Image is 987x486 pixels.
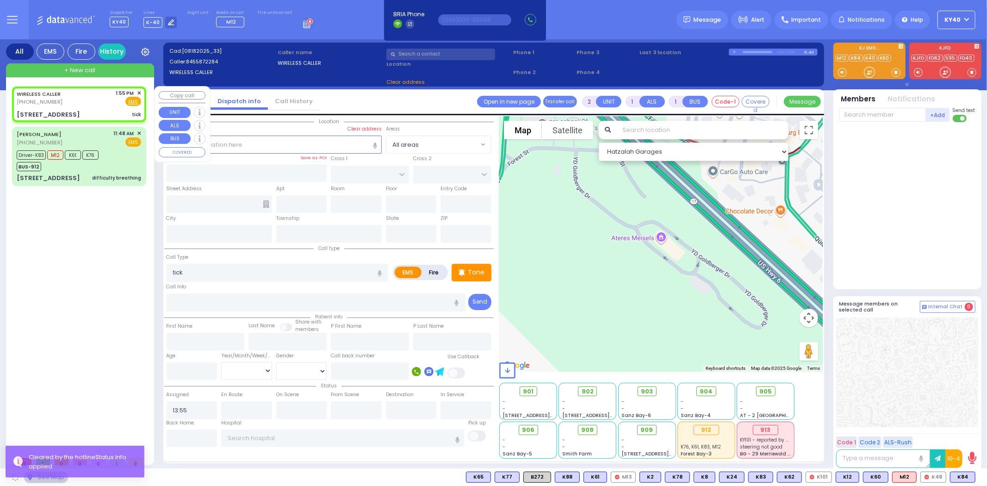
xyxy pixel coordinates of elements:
span: 8455872284 [186,58,218,65]
span: Send text [953,107,975,114]
input: Search hospital [221,430,464,447]
button: Send [468,294,491,310]
span: - [562,436,565,443]
button: Drag Pegman onto the map to open Street View [800,342,818,361]
button: 10-4 [945,449,962,468]
label: Apt [276,185,285,193]
span: K-40 [143,17,162,28]
span: - [681,405,683,412]
label: City [167,215,176,222]
label: Location [386,60,510,68]
span: - [503,398,506,405]
button: Code 2 [858,436,881,448]
span: Message [694,15,721,25]
label: Areas [386,125,400,133]
div: K48 [920,472,946,483]
input: (000)000-00000 [438,14,511,25]
span: EMS [125,137,141,147]
span: Internal Chat [929,304,963,310]
img: comment-alt.png [922,305,927,310]
div: K101 [806,472,832,483]
span: All areas [386,136,478,153]
label: In Service [441,391,464,399]
span: ✕ [137,89,141,97]
label: Call back number [331,352,375,360]
button: ALS [159,120,191,131]
button: Show street map [504,121,542,139]
label: Back Home [167,419,194,427]
label: EMS [395,267,422,278]
span: 901 [523,387,534,396]
span: KY101 - reported by KY72 [740,436,797,443]
span: Location [314,118,344,125]
span: ✕ [137,130,141,137]
button: KY40 [937,11,975,29]
span: M12 [226,18,236,25]
label: Medic on call [216,10,247,16]
span: KY40 [945,16,961,24]
u: EMS [129,99,138,106]
span: Sanz Bay-6 [621,412,651,419]
label: Pick up [468,419,486,427]
span: 904 [700,387,713,396]
span: - [503,405,506,412]
label: Assigned [167,391,189,399]
label: Caller: [169,58,275,66]
label: Call Info [167,283,186,291]
h5: Message members on selected call [839,301,920,313]
a: 595 [944,55,957,62]
label: En Route [221,391,242,399]
p: Tone [468,268,484,277]
span: steering not good [740,443,783,450]
button: COVERED [159,147,205,157]
span: 0 [965,303,973,311]
a: K40 [864,55,877,62]
label: Turn off text [953,114,968,123]
label: Dispatcher [110,10,133,16]
span: - [562,405,565,412]
span: 1:55 PM [116,90,134,97]
span: BG - 29 Merriewold S. [740,450,792,457]
span: - [503,436,506,443]
span: All areas [392,140,419,150]
div: Year/Month/Week/Day [221,352,272,360]
rma: Status Info applied. [29,453,126,471]
label: Township [276,215,299,222]
span: Driver-K83 [17,150,46,160]
button: Toggle fullscreen view [800,121,818,139]
span: - [740,405,743,412]
img: Logo [37,14,98,25]
div: BLS [950,472,975,483]
label: Save as POI [300,155,327,161]
label: Room [331,185,345,193]
label: Caller name [278,49,383,56]
div: K83 [748,472,773,483]
div: [STREET_ADDRESS] [17,174,80,183]
span: Phone 2 [513,69,573,76]
button: BUS [683,96,708,107]
a: M12 [836,55,849,62]
label: KJ EMS... [833,46,906,52]
span: Phone 3 [577,49,637,56]
label: Gender [276,352,294,360]
input: Search location [616,121,788,139]
button: Code 1 [836,436,857,448]
span: 909 [641,425,653,435]
span: - [621,436,624,443]
img: red-radio-icon.svg [810,475,814,480]
span: Forest Bay-3 [681,450,712,457]
a: [PERSON_NAME] [17,131,62,138]
a: WIRELESS CALLER [17,90,61,98]
div: K-40 [804,49,818,56]
div: B272 [523,472,551,483]
label: Clear address [348,125,382,133]
div: BLS [495,472,520,483]
label: Fire units on call [258,10,292,16]
span: Phone 1 [513,49,573,56]
span: Help [911,16,923,24]
span: [STREET_ADDRESS][PERSON_NAME] [621,450,709,457]
div: BLS [466,472,491,483]
div: BLS [584,472,607,483]
span: members [295,326,319,333]
label: KJFD [909,46,981,52]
